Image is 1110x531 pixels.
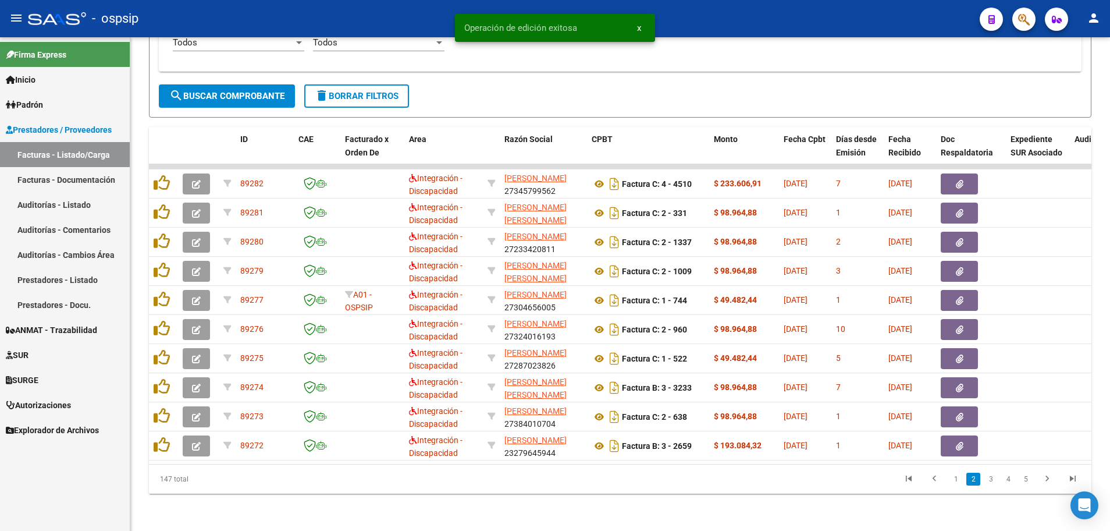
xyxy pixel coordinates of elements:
[1062,473,1084,486] a: go to last page
[9,11,23,25] mat-icon: menu
[240,383,264,392] span: 89274
[888,295,912,305] span: [DATE]
[1017,469,1034,489] li: page 5
[409,348,462,371] span: Integración - Discapacidad
[784,412,807,421] span: [DATE]
[836,412,841,421] span: 1
[504,261,567,284] span: [PERSON_NAME] [PERSON_NAME]
[464,22,577,34] span: Operación de edición exitosa
[984,473,998,486] a: 3
[622,354,687,363] strong: Factura C: 1 - 522
[622,179,692,189] strong: Factura C: 4 - 4510
[409,174,462,196] span: Integración - Discapacidad
[340,127,404,178] datatable-header-cell: Facturado x Orden De
[504,434,582,458] div: 23279645944
[298,134,314,144] span: CAE
[836,266,841,275] span: 3
[404,127,483,178] datatable-header-cell: Area
[504,405,582,429] div: 27384010704
[836,324,845,334] span: 10
[504,436,567,445] span: [PERSON_NAME]
[294,127,340,178] datatable-header-cell: CAE
[714,295,757,305] strong: $ 49.482,44
[236,127,294,178] datatable-header-cell: ID
[607,233,622,252] i: Descargar documento
[714,441,762,450] strong: $ 193.084,32
[888,266,912,275] span: [DATE]
[313,37,337,48] span: Todos
[1070,491,1098,519] div: Open Intercom Messenger
[504,346,582,371] div: 27287023826
[6,374,38,387] span: SURGE
[836,134,877,157] span: Días desde Emisión
[6,98,43,111] span: Padrón
[607,320,622,339] i: Descargar documento
[784,295,807,305] span: [DATE]
[888,441,912,450] span: [DATE]
[888,324,912,334] span: [DATE]
[345,290,373,313] span: A01 - OSPSIP
[836,237,841,246] span: 2
[888,353,912,363] span: [DATE]
[169,88,183,102] mat-icon: search
[714,179,762,188] strong: $ 233.606,91
[409,203,462,225] span: Integración - Discapacidad
[898,473,920,486] a: go to first page
[240,324,264,334] span: 89276
[607,408,622,426] i: Descargar documento
[714,324,757,334] strong: $ 98.964,88
[622,412,687,422] strong: Factura C: 2 - 638
[1075,134,1109,144] span: Auditoria
[607,204,622,222] i: Descargar documento
[240,179,264,188] span: 89282
[622,238,692,247] strong: Factura C: 2 - 1337
[315,91,399,101] span: Borrar Filtros
[1001,473,1015,486] a: 4
[409,406,462,429] span: Integración - Discapacidad
[409,436,462,458] span: Integración - Discapacidad
[784,208,807,217] span: [DATE]
[888,383,912,392] span: [DATE]
[714,353,757,363] strong: $ 49.482,44
[1019,473,1033,486] a: 5
[622,383,692,392] strong: Factura B: 3 - 3233
[504,230,582,254] div: 27233420811
[409,134,426,144] span: Area
[592,134,613,144] span: CPBT
[779,127,831,178] datatable-header-cell: Fecha Cpbt
[504,174,567,183] span: [PERSON_NAME]
[622,441,692,451] strong: Factura B: 3 - 2659
[240,134,248,144] span: ID
[965,469,982,489] li: page 2
[784,179,807,188] span: [DATE]
[240,266,264,275] span: 89279
[1006,127,1070,178] datatable-header-cell: Expediente SUR Asociado
[714,208,757,217] strong: $ 98.964,88
[504,319,567,328] span: [PERSON_NAME]
[607,378,622,397] i: Descargar documento
[173,37,197,48] span: Todos
[409,232,462,254] span: Integración - Discapacidad
[607,262,622,281] i: Descargar documento
[409,377,462,400] span: Integración - Discapacidad
[888,237,912,246] span: [DATE]
[888,134,921,157] span: Fecha Recibido
[504,377,567,400] span: [PERSON_NAME] [PERSON_NAME]
[6,123,112,136] span: Prestadores / Proveedores
[504,406,567,416] span: [PERSON_NAME]
[92,6,138,31] span: - ospsip
[315,88,329,102] mat-icon: delete
[504,201,582,225] div: 27315599194
[240,441,264,450] span: 89272
[784,441,807,450] span: [DATE]
[240,412,264,421] span: 89273
[1011,134,1062,157] span: Expediente SUR Asociado
[784,353,807,363] span: [DATE]
[240,295,264,305] span: 89277
[999,469,1017,489] li: page 4
[607,175,622,193] i: Descargar documento
[409,290,462,313] span: Integración - Discapacidad
[504,172,582,196] div: 27345799562
[709,127,779,178] datatable-header-cell: Monto
[6,399,71,412] span: Autorizaciones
